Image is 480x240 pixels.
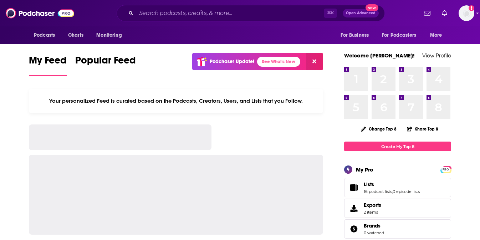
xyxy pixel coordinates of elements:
[210,58,254,65] p: Podchaser Update!
[324,9,337,18] span: ⌘ K
[344,219,451,239] span: Brands
[382,30,416,40] span: For Podcasters
[34,30,55,40] span: Podcasts
[441,167,450,172] span: PRO
[393,189,420,194] a: 0 episode lists
[439,7,450,19] a: Show notifications dropdown
[364,189,392,194] a: 16 podcast lists
[344,199,451,218] a: Exports
[91,29,131,42] button: open menu
[364,181,420,188] a: Lists
[364,202,381,208] span: Exports
[96,30,122,40] span: Monitoring
[117,5,385,21] div: Search podcasts, credits, & more...
[344,52,415,59] a: Welcome [PERSON_NAME]!
[364,223,384,229] a: Brands
[377,29,427,42] button: open menu
[343,9,379,17] button: Open AdvancedNew
[346,11,376,15] span: Open Advanced
[357,124,401,133] button: Change Top 8
[29,54,67,76] a: My Feed
[347,183,361,193] a: Lists
[63,29,88,42] a: Charts
[347,203,361,213] span: Exports
[29,29,64,42] button: open menu
[136,7,324,19] input: Search podcasts, credits, & more...
[469,5,474,11] svg: Add a profile image
[407,122,439,136] button: Share Top 8
[422,52,451,59] a: View Profile
[441,167,450,172] a: PRO
[75,54,136,76] a: Popular Feed
[459,5,474,21] img: User Profile
[459,5,474,21] span: Logged in as CommsPodchaser
[29,89,323,113] div: Your personalized Feed is curated based on the Podcasts, Creators, Users, and Lists that you Follow.
[356,166,373,173] div: My Pro
[366,4,378,11] span: New
[75,54,136,71] span: Popular Feed
[29,54,67,71] span: My Feed
[347,224,361,234] a: Brands
[421,7,433,19] a: Show notifications dropdown
[364,230,384,235] a: 0 watched
[257,57,300,67] a: See What's New
[364,181,374,188] span: Lists
[344,178,451,197] span: Lists
[341,30,369,40] span: For Business
[364,223,381,229] span: Brands
[364,210,381,215] span: 2 items
[344,142,451,151] a: Create My Top 8
[430,30,442,40] span: More
[6,6,74,20] img: Podchaser - Follow, Share and Rate Podcasts
[336,29,378,42] button: open menu
[459,5,474,21] button: Show profile menu
[425,29,451,42] button: open menu
[68,30,83,40] span: Charts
